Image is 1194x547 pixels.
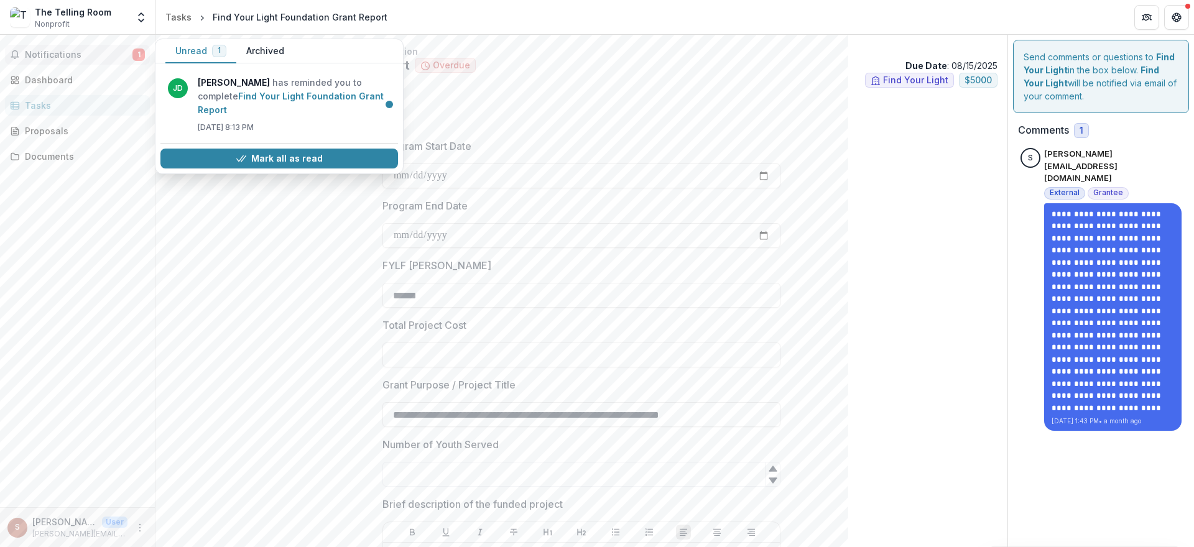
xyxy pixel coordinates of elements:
[32,528,127,540] p: [PERSON_NAME][EMAIL_ADDRESS][DOMAIN_NAME]
[1013,40,1189,113] div: Send comments or questions to in the box below. will be notified via email of your comment.
[382,437,499,452] p: Number of Youth Served
[642,525,657,540] button: Ordered List
[165,11,192,24] div: Tasks
[35,19,70,30] span: Nonprofit
[25,73,140,86] div: Dashboard
[1052,416,1174,426] p: [DATE] 1:43 PM • a month ago
[165,39,236,63] button: Unread
[1093,188,1123,197] span: Grantee
[160,149,398,168] button: Mark all as read
[15,523,20,531] div: sarah@tellingroom.org
[25,50,132,60] span: Notifications
[905,60,947,71] strong: Due Date
[160,8,197,26] a: Tasks
[25,150,140,163] div: Documents
[198,91,384,115] a: Find Your Light Foundation Grant Report
[965,75,992,86] span: $ 5000
[25,124,140,137] div: Proposals
[5,45,150,65] button: Notifications1
[676,525,691,540] button: Align Left
[382,139,471,154] p: Program Start Date
[10,7,30,27] img: The Telling Room
[382,258,491,273] p: FYLF [PERSON_NAME]
[35,6,111,19] div: The Telling Room
[5,95,150,116] a: Tasks
[213,11,387,24] div: Find Your Light Foundation Grant Report
[710,525,724,540] button: Align Center
[1050,188,1080,197] span: External
[160,8,392,26] nav: breadcrumb
[5,70,150,90] a: Dashboard
[1134,5,1159,30] button: Partners
[198,76,391,117] p: has reminded you to complete
[1080,126,1083,136] span: 1
[382,497,563,512] p: Brief description of the funded project
[1164,5,1189,30] button: Get Help
[132,5,150,30] button: Open entity switcher
[236,39,294,63] button: Archived
[5,121,150,141] a: Proposals
[25,99,140,112] div: Tasks
[905,59,997,72] p: : 08/15/2025
[32,515,97,528] p: [PERSON_NAME][EMAIL_ADDRESS][DOMAIN_NAME]
[744,525,759,540] button: Align Right
[1018,124,1069,136] h2: Comments
[132,520,147,535] button: More
[382,318,466,333] p: Total Project Cost
[175,98,988,111] p: : [PERSON_NAME] from Find Your Light
[473,525,488,540] button: Italicize
[608,525,623,540] button: Bullet List
[506,525,521,540] button: Strike
[540,525,555,540] button: Heading 1
[102,517,127,528] p: User
[1028,154,1033,162] div: sarah@tellingroom.org
[382,198,468,213] p: Program End Date
[405,525,420,540] button: Bold
[883,75,948,86] span: Find Your Light
[5,146,150,167] a: Documents
[1044,148,1182,185] p: [PERSON_NAME][EMAIL_ADDRESS][DOMAIN_NAME]
[132,48,145,61] span: 1
[218,46,221,55] span: 1
[438,525,453,540] button: Underline
[433,60,470,71] span: Overdue
[165,45,997,58] p: The Telling Room - 2024 - FYL General Grant Application
[382,377,516,392] p: Grant Purpose / Project Title
[574,525,589,540] button: Heading 2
